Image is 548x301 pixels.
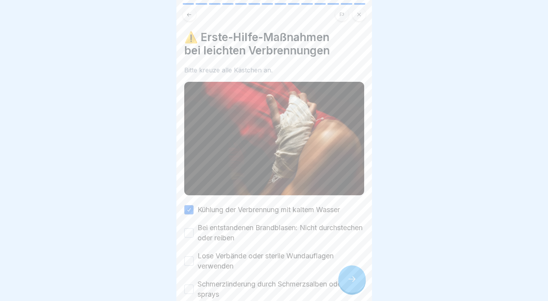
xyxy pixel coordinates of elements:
[184,67,364,74] div: Bitte kreuze alle Kästchen an.
[184,31,364,57] h4: ⚠️ Erste-Hilfe-Maßnahmen bei leichten Verbrennungen
[198,251,364,271] label: Lose Verbände oder sterile Wundauflagen verwenden
[198,223,364,243] label: Bei entstandenen Brandblasen: Nicht durchstechen oder reiben
[198,279,364,299] label: Schmerzlinderung durch Schmerzsalben oder -sprays
[198,205,340,215] label: Kühlung der Verbrennung mit kaltem Wasser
